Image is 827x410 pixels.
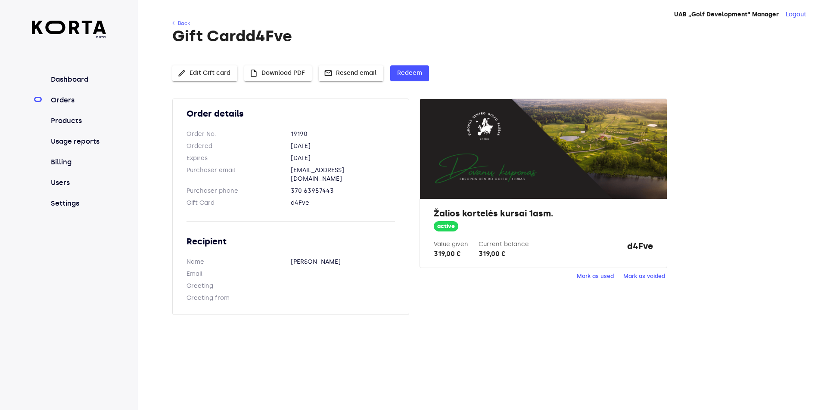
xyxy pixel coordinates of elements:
span: Redeem [397,68,422,79]
a: Users [49,178,106,188]
dt: Gift Card [187,199,291,207]
h2: Recipient [187,235,395,247]
a: ← Back [172,20,190,26]
a: Orders [49,95,106,105]
span: Edit Gift card [179,68,230,79]
span: beta [32,34,106,40]
dd: [DATE] [291,154,395,163]
button: Resend email [319,65,383,81]
label: Current balance [479,240,529,248]
dd: [EMAIL_ADDRESS][DOMAIN_NAME] [291,166,395,183]
a: beta [32,21,106,40]
span: Mark as used [577,271,614,281]
span: Resend email [326,68,376,79]
span: active [434,222,458,231]
a: Dashboard [49,74,106,85]
dd: d4Fve [291,199,395,207]
h2: Žalios kortelės kursai 1asm. [434,207,653,219]
dd: [DATE] [291,142,395,151]
dt: Greeting [187,282,291,290]
dt: Greeting from [187,294,291,302]
span: Download PDF [251,68,305,79]
dt: Email [187,270,291,278]
dt: Order No. [187,130,291,139]
span: edit [177,69,186,77]
h1: Gift Card d4Fve [172,28,791,45]
dt: Expires [187,154,291,163]
label: Value given [434,240,468,248]
dd: 370 63957443 [291,187,395,195]
dd: 19190 [291,130,395,139]
dt: Purchaser email [187,166,291,183]
dd: [PERSON_NAME] [291,258,395,266]
div: 319,00 € [479,249,529,259]
div: 319,00 € [434,249,468,259]
button: Mark as voided [621,270,667,283]
img: Korta [32,21,106,34]
button: Redeem [390,65,429,81]
button: Mark as used [575,270,616,283]
a: Usage reports [49,136,106,147]
dt: Name [187,258,291,266]
span: insert_drive_file [249,69,258,77]
dt: Ordered [187,142,291,151]
button: Edit Gift card [172,65,237,81]
a: Products [49,116,106,126]
button: Download PDF [244,65,312,81]
span: Mark as voided [623,271,665,281]
a: Billing [49,157,106,167]
a: Settings [49,198,106,209]
dt: Purchaser phone [187,187,291,195]
span: mail [324,69,333,77]
strong: UAB „Golf Development“ Manager [674,11,779,18]
h2: Order details [187,108,395,120]
a: Edit Gift card [172,68,237,76]
strong: d4Fve [627,240,653,259]
button: Logout [786,10,806,19]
